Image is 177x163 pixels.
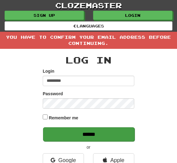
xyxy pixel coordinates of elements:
a: Languages [5,21,172,31]
a: Login [93,11,172,20]
label: Password [43,91,63,97]
label: Remember me [49,115,78,121]
h2: Log In [43,55,134,65]
a: Sign up [5,11,84,20]
label: Login [43,68,54,74]
p: or [43,144,134,150]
